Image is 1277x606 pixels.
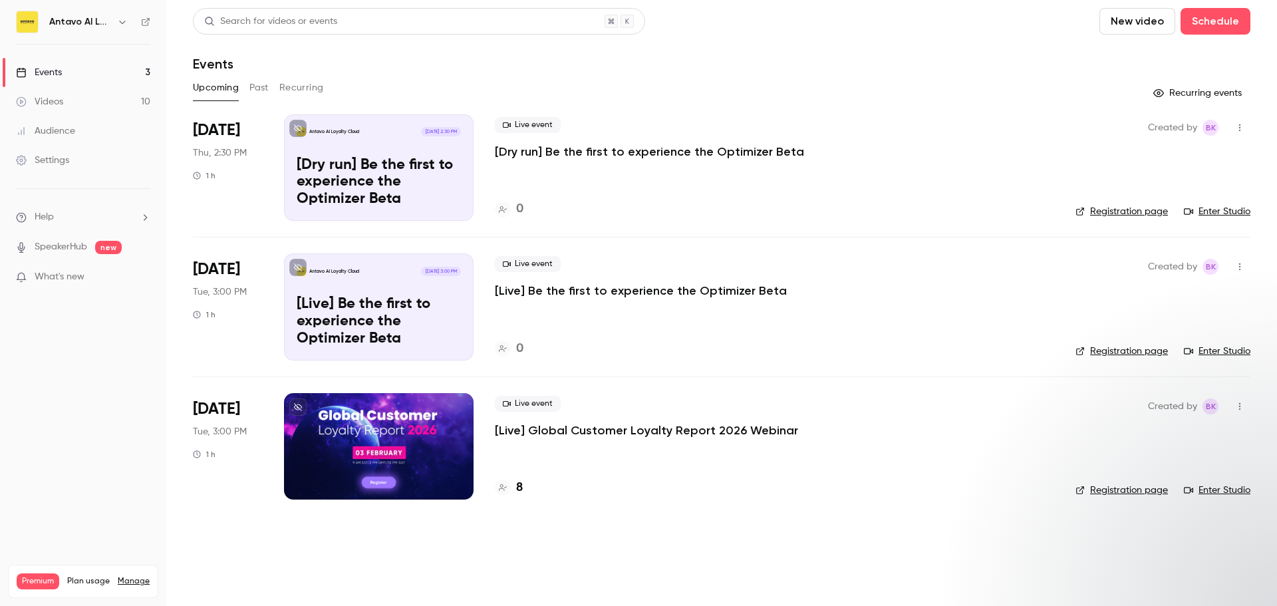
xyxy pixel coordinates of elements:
a: [Dry run] Be the first to experience the Optimizer Beta [495,144,804,160]
p: Antavo AI Loyalty Cloud [309,268,359,275]
span: Tue, 3:00 PM [193,425,247,438]
div: 1 h [193,449,215,460]
div: Events [16,66,62,79]
button: Past [249,77,269,98]
span: BK [1206,259,1216,275]
span: [DATE] [193,398,240,420]
span: [DATE] 3:00 PM [421,267,460,276]
span: Tue, 3:00 PM [193,285,247,299]
div: 1 h [193,309,215,320]
img: Antavo AI Loyalty Cloud [17,11,38,33]
div: Feb 3 Tue, 3:00 PM (Europe/Budapest) [193,393,263,500]
a: 0 [495,340,523,358]
div: Audience [16,124,75,138]
a: 8 [495,479,523,497]
a: Enter Studio [1184,345,1250,358]
div: Sep 23 Tue, 3:00 PM (Europe/Budapest) [193,253,263,360]
a: [Dry run] Be the first to experience the Optimizer BetaAntavo AI Loyalty Cloud[DATE] 2:30 PM[Dry ... [284,114,474,221]
a: SpeakerHub [35,240,87,254]
span: Live event [495,117,561,133]
span: [DATE] [193,259,240,280]
div: Search for videos or events [204,15,337,29]
span: Thu, 2:30 PM [193,146,247,160]
p: [Live] Be the first to experience the Optimizer Beta [297,296,461,347]
a: Enter Studio [1184,205,1250,218]
h4: 0 [516,200,523,218]
span: Created by [1148,259,1197,275]
span: Live event [495,396,561,412]
span: Barbara Kekes Szabo [1203,398,1218,414]
span: new [95,241,122,254]
span: Plan usage [67,576,110,587]
h1: Events [193,56,233,72]
h4: 8 [516,479,523,497]
button: Schedule [1181,8,1250,35]
li: help-dropdown-opener [16,210,150,224]
a: Manage [118,576,150,587]
button: Upcoming [193,77,239,98]
div: Videos [16,95,63,108]
a: Enter Studio [1184,484,1250,497]
p: Antavo AI Loyalty Cloud [309,128,359,135]
a: [Live] Be the first to experience the Optimizer Beta [495,283,787,299]
div: Sep 18 Thu, 2:30 PM (Europe/Budapest) [193,114,263,221]
span: Help [35,210,54,224]
span: Created by [1148,120,1197,136]
span: BK [1206,398,1216,414]
span: BK [1206,120,1216,136]
iframe: Noticeable Trigger [134,271,150,283]
span: [DATE] [193,120,240,141]
a: 0 [495,200,523,218]
div: 1 h [193,170,215,181]
a: Registration page [1075,484,1168,497]
span: Barbara Kekes Szabo [1203,259,1218,275]
div: Settings [16,154,69,167]
span: [DATE] 2:30 PM [421,127,460,136]
a: [Live] Be the first to experience the Optimizer BetaAntavo AI Loyalty Cloud[DATE] 3:00 PM[Live] B... [284,253,474,360]
a: [Live] Global Customer Loyalty Report 2026 Webinar [495,422,798,438]
a: Registration page [1075,345,1168,358]
button: New video [1099,8,1175,35]
a: Registration page [1075,205,1168,218]
span: Barbara Kekes Szabo [1203,120,1218,136]
h6: Antavo AI Loyalty Cloud [49,15,112,29]
p: [Dry run] Be the first to experience the Optimizer Beta [297,157,461,208]
span: Live event [495,256,561,272]
span: What's new [35,270,84,284]
span: Created by [1148,398,1197,414]
span: Premium [17,573,59,589]
button: Recurring events [1147,82,1250,104]
button: Recurring [279,77,324,98]
h4: 0 [516,340,523,358]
